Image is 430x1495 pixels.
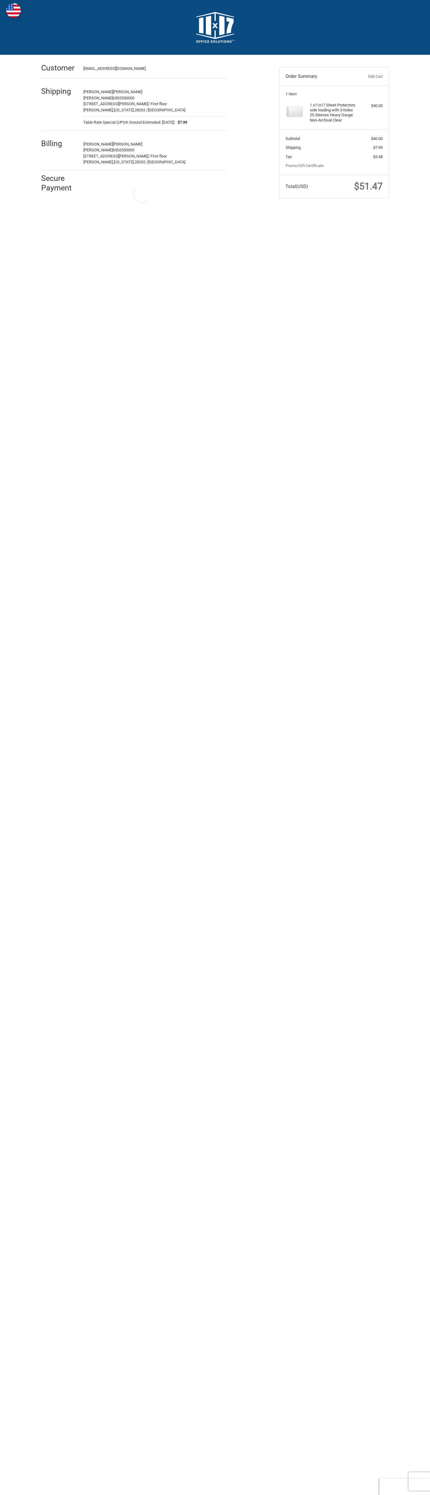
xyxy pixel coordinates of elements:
span: / First floor [148,154,167,158]
span: [PERSON_NAME] [83,90,113,94]
span: Tax [286,154,292,159]
img: 11x17.com [196,12,234,43]
span: Shipping [286,145,301,150]
span: [US_STATE], [114,108,135,112]
h3: Order Summary [286,74,352,80]
span: 28202 / [135,160,148,164]
span: 28202 / [135,108,148,112]
span: [US_STATE], [114,160,135,164]
span: [PERSON_NAME] [83,148,113,152]
iframe: Google Customer Reviews [379,1478,430,1495]
span: [PERSON_NAME] [83,96,113,100]
span: $7.99 [373,145,383,150]
span: $40.00 [371,136,383,141]
span: [GEOGRAPHIC_DATA] [148,160,185,164]
span: 6502530000 [113,96,134,100]
span: / First floor [148,102,167,106]
span: [PERSON_NAME], [83,108,114,112]
span: [PERSON_NAME] [113,90,142,94]
h2: Billing [41,139,77,148]
span: [PERSON_NAME], [83,160,114,164]
span: [PERSON_NAME] [113,142,142,146]
span: 6502530000 [113,148,134,152]
div: $40.00 [358,103,383,109]
span: [GEOGRAPHIC_DATA] [148,108,185,112]
a: Edit Cart [352,74,382,80]
span: [STREET_ADDRESS][PERSON_NAME] [83,154,148,158]
span: $51.47 [354,181,383,192]
h2: Shipping [41,86,77,96]
span: $7.99 [175,119,187,126]
span: [STREET_ADDRESS][PERSON_NAME] [83,102,148,106]
a: Promo/Gift Certificate [286,163,324,168]
h3: 1 Item [286,92,383,97]
span: Table Rate Special (UPS® Ground Estimated: [DATE]) [83,119,175,126]
div: [EMAIL_ADDRESS][DOMAIN_NAME] [83,66,221,72]
span: $3.48 [373,154,383,159]
span: Subtotal [286,136,300,141]
span: Total (USD) [286,184,308,189]
img: duty and tax information for United States [6,3,21,18]
span: [PERSON_NAME] [83,142,113,146]
h2: Customer [41,63,77,73]
h4: 1 x 11x17 Sheet Protectors side loading with 3-holes 25 Sleeves Heavy Gauge Non-Archival Clear [310,103,357,123]
h2: Secure Payment [41,173,83,193]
